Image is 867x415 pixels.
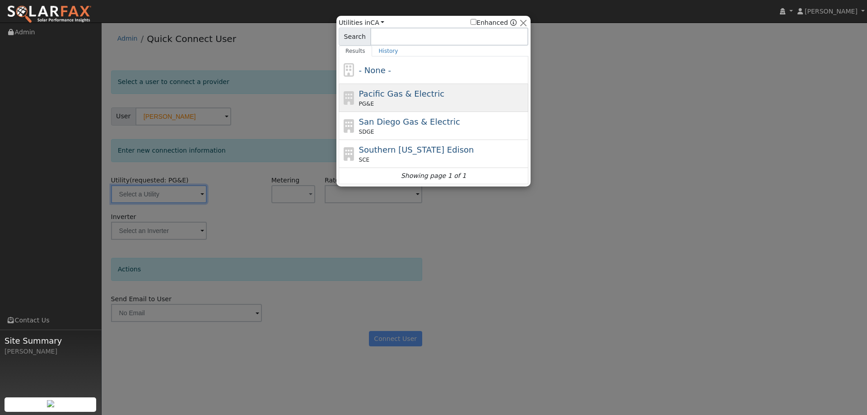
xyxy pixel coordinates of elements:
[359,117,460,126] span: San Diego Gas & Electric
[359,145,474,154] span: Southern [US_STATE] Edison
[359,65,391,75] span: - None -
[370,19,384,26] a: CA
[359,100,374,108] span: PG&E
[471,19,476,25] input: Enhanced
[401,171,466,181] i: Showing page 1 of 1
[471,18,508,28] label: Enhanced
[7,5,92,24] img: SolarFax
[359,128,374,136] span: SDGE
[471,18,517,28] span: Show enhanced providers
[47,400,54,407] img: retrieve
[805,8,858,15] span: [PERSON_NAME]
[359,156,370,164] span: SCE
[339,46,372,56] a: Results
[339,18,384,28] span: Utilities in
[5,347,97,356] div: [PERSON_NAME]
[372,46,405,56] a: History
[5,335,97,347] span: Site Summary
[339,28,371,46] span: Search
[359,89,444,98] span: Pacific Gas & Electric
[510,19,517,26] a: Enhanced Providers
